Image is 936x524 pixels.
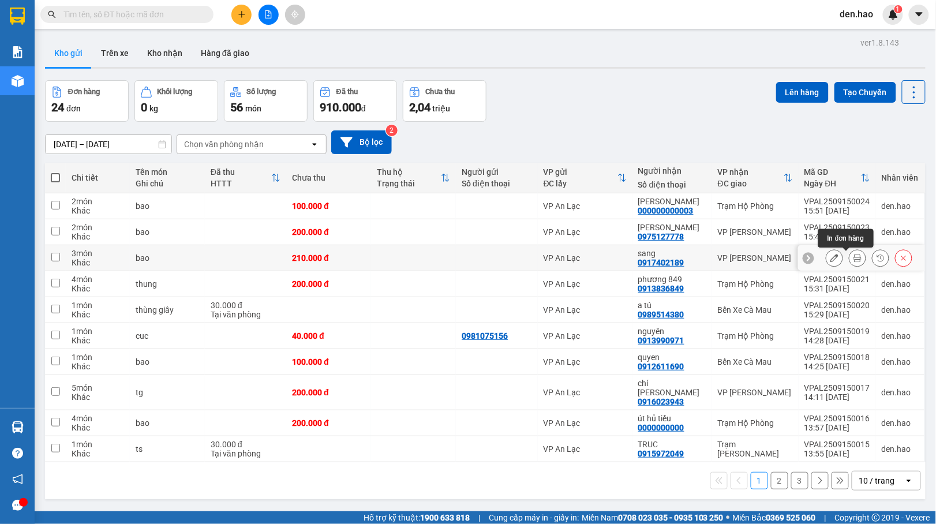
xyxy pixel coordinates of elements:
div: HTTT [211,179,271,188]
div: 15:31 [DATE] [804,284,870,293]
div: 13:57 [DATE] [804,423,870,432]
div: 3 món [72,249,124,258]
div: bao [136,357,199,366]
div: VP An Lạc [544,279,627,289]
span: message [12,500,23,511]
div: Sửa đơn hàng [826,249,843,267]
div: VP [PERSON_NAME] [718,388,793,397]
div: Tại văn phòng [211,449,280,458]
div: ver 1.8.143 [861,36,900,49]
div: Chưa thu [292,173,365,182]
div: Khác [72,232,124,241]
th: Toggle SortBy [712,163,799,193]
div: VP An Lạc [544,331,627,340]
div: VP An Lạc [544,227,627,237]
div: 0913836849 [638,284,684,293]
div: VP An Lạc [544,201,627,211]
div: VPAL2509150019 [804,327,870,336]
div: VP An Lạc [544,305,627,315]
button: Hàng đã giao [192,39,259,67]
span: plus [238,10,246,18]
div: Trạm Hộ Phòng [718,331,793,340]
span: aim [291,10,299,18]
span: 1 [896,5,900,13]
button: caret-down [909,5,929,25]
button: Tạo Chuyến [834,82,896,103]
div: 0912611690 [638,362,684,371]
div: VPAL2509150017 [804,383,870,392]
div: VPAL2509150018 [804,353,870,362]
div: VPAL2509150015 [804,440,870,449]
div: 14:28 [DATE] [804,336,870,345]
div: quyen [638,353,706,362]
div: Khác [72,362,124,371]
div: 210.000 đ [292,253,365,263]
div: VP An Lạc [544,418,627,428]
div: 5 món [72,383,124,392]
div: VPAL2509150020 [804,301,870,310]
li: 26 Phó Cơ Điều, Phường 12 [108,28,482,43]
div: Mã GD [804,167,861,177]
div: Tại văn phòng [211,310,280,319]
input: Tìm tên, số ĐT hoặc mã đơn [63,8,200,21]
span: 2,04 [409,100,430,114]
div: Chưa thu [426,88,455,96]
span: | [478,511,480,524]
div: 000000000003 [638,206,694,215]
div: cuc [136,331,199,340]
span: 0 [141,100,147,114]
div: Đã thu [211,167,271,177]
th: Toggle SortBy [205,163,286,193]
div: Chọn văn phòng nhận [184,139,264,150]
div: Trạm Hộ Phòng [718,201,793,211]
button: Số lượng56món [224,80,308,122]
span: 56 [230,100,243,114]
div: 13:55 [DATE] [804,449,870,458]
th: Toggle SortBy [538,163,632,193]
div: VPAL2509150016 [804,414,870,423]
span: Miền Bắc [733,511,816,524]
div: 4 món [72,414,124,423]
div: 14:11 [DATE] [804,392,870,402]
div: 0917402189 [638,258,684,267]
div: Ghi chú [136,179,199,188]
div: Bến Xe Cà Mau [718,305,793,315]
div: thùng giây [136,305,199,315]
span: món [245,104,261,113]
div: bao [136,201,199,211]
button: plus [231,5,252,25]
div: bao [136,418,199,428]
sup: 1 [894,5,903,13]
div: den.hao [882,331,919,340]
div: luyen [638,223,706,232]
div: Số lượng [247,88,276,96]
div: Trạm Hộ Phòng [718,279,793,289]
th: Toggle SortBy [371,163,456,193]
span: den.hao [831,7,883,21]
span: notification [12,474,23,485]
div: út hủ tiếu [638,414,706,423]
div: chí nguyện bl [638,379,706,397]
div: VP gửi [544,167,617,177]
div: Khác [72,392,124,402]
button: Chưa thu2,04 triệu [403,80,486,122]
div: 15:48 [DATE] [804,232,870,241]
span: caret-down [914,9,924,20]
div: Khối lượng [158,88,193,96]
div: Khác [72,206,124,215]
div: Bến Xe Cà Mau [718,357,793,366]
div: 100.000 đ [292,357,365,366]
div: Ngày ĐH [804,179,861,188]
div: VP [PERSON_NAME] [718,227,793,237]
div: 200.000 đ [292,418,365,428]
img: solution-icon [12,46,24,58]
div: VPAL2509150024 [804,197,870,206]
div: VP [PERSON_NAME] [718,253,793,263]
div: Người gửi [462,167,531,177]
div: VP nhận [718,167,784,177]
th: Toggle SortBy [799,163,876,193]
div: den.hao [882,227,919,237]
span: Miền Nam [582,511,724,524]
div: Trạng thái [377,179,441,188]
div: 4 món [72,275,124,284]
